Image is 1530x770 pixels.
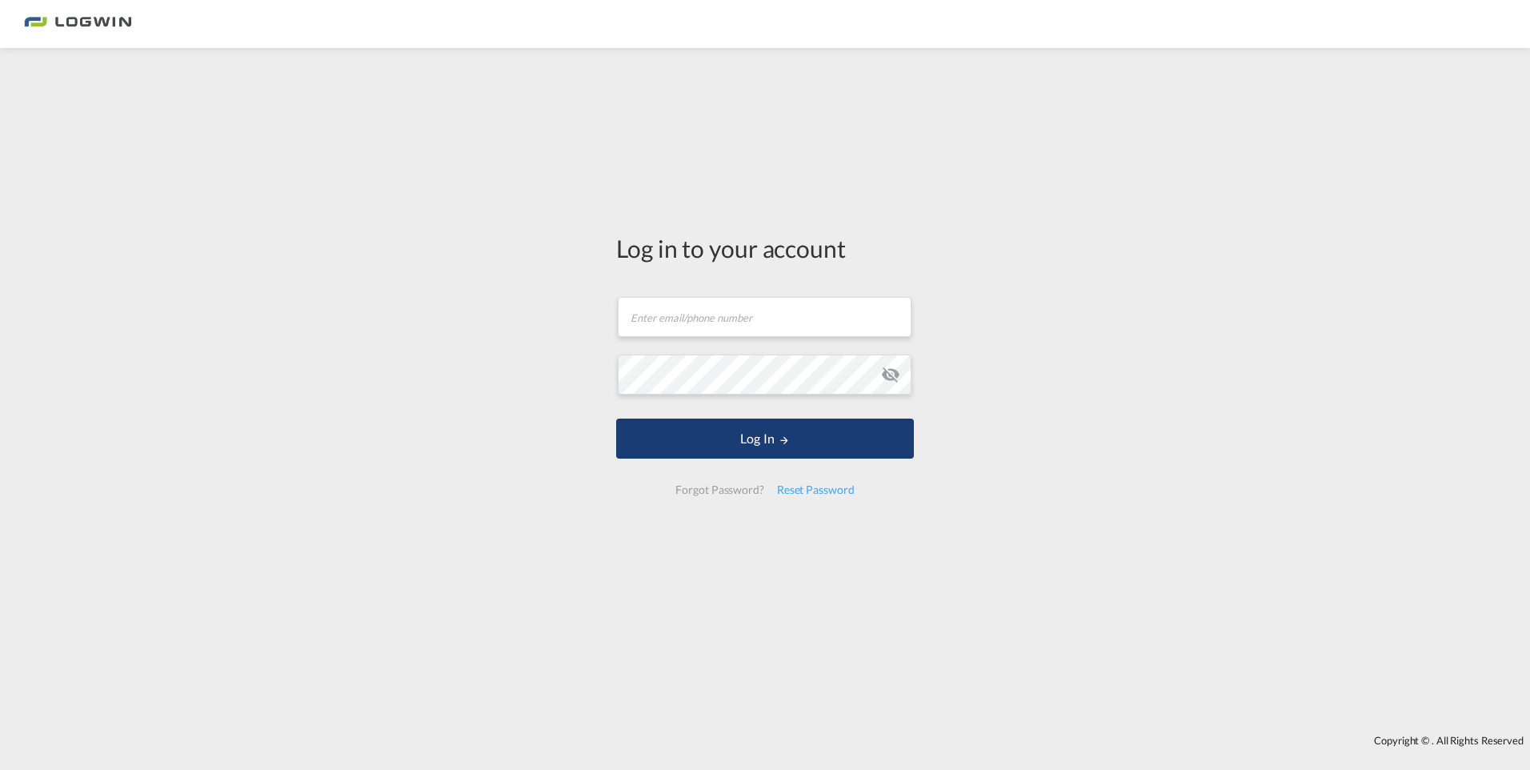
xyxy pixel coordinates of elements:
md-icon: icon-eye-off [881,365,900,384]
div: Reset Password [771,475,861,504]
button: LOGIN [616,419,914,459]
input: Enter email/phone number [618,297,911,337]
div: Log in to your account [616,231,914,265]
div: Forgot Password? [669,475,770,504]
img: bc73a0e0d8c111efacd525e4c8ad7d32.png [24,6,132,42]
